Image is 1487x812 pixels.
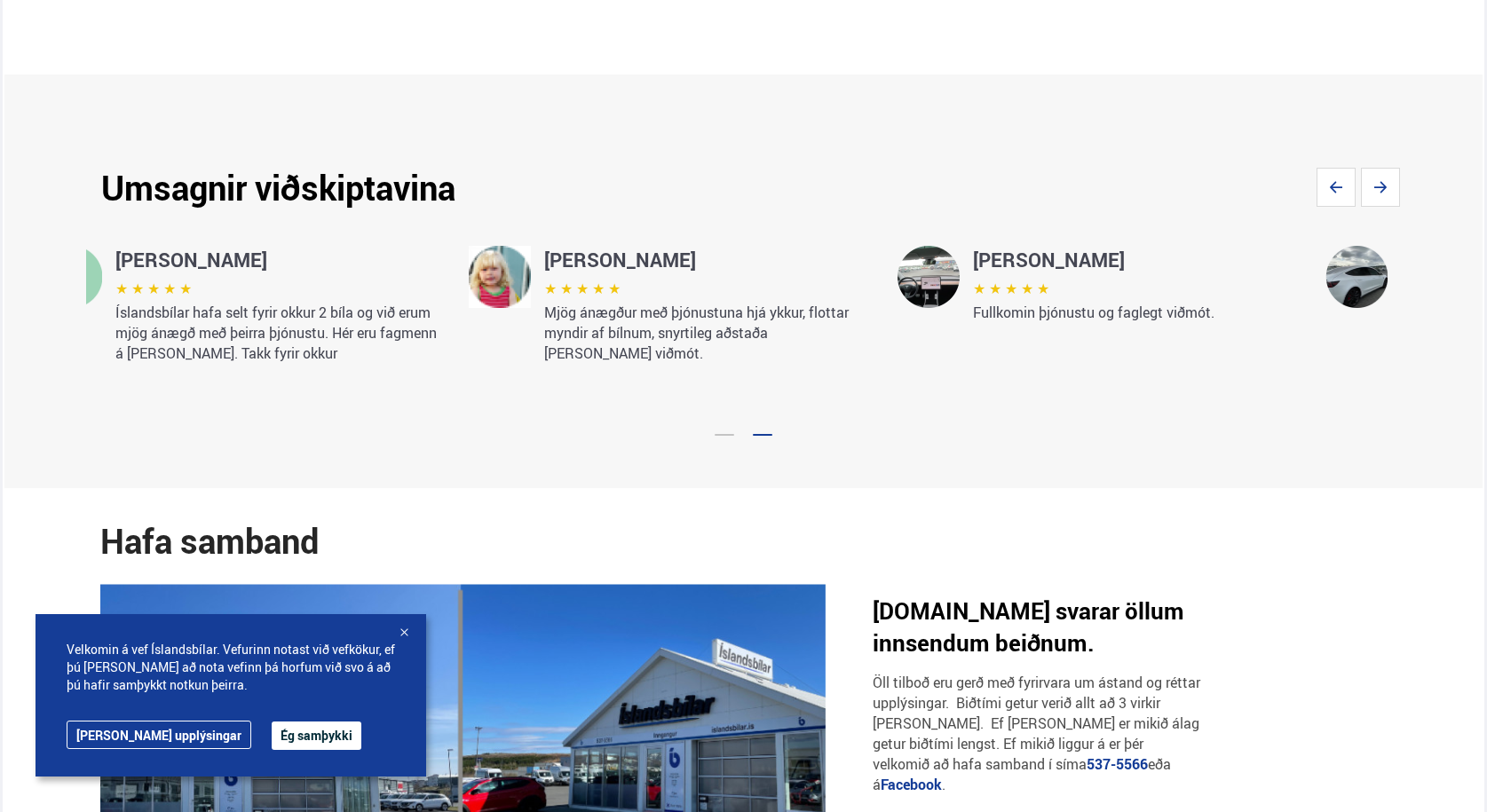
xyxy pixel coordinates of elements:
button: Ég samþykki [272,721,361,750]
span: Velkomin á vef Íslandsbílar. Vefurinn notast við vefkökur, ef þú [PERSON_NAME] að nota vefinn þá ... [67,641,395,694]
svg: Next slide [1361,168,1400,207]
p: Fullkomin þjónustu og faglegt viðmót. [973,303,1298,323]
p: Íslandsbílar hafa selt fyrir okkur 2 bíla og við erum mjög ánægð með þeirra þjónustu. Hér eru fag... [115,303,440,364]
button: Open LiveChat chat widget [14,7,67,60]
h4: [DOMAIN_NAME] svarar öllum innsendum beiðnum. [873,595,1202,658]
h4: [PERSON_NAME] [115,246,440,274]
h3: Hafa samband [100,528,826,555]
p: Öll tilboð eru gerð með fyrirvara um ástand og réttar upplýsingar. Biðtími getur verið allt að 3 ... [873,673,1202,795]
img: z4d7RVmR4_FaisVR.png [898,246,960,308]
img: XEwxlQ9ABb5o1Rrw.png [1325,246,1388,308]
span: ★ ★ ★ ★ ★ [973,279,1049,298]
p: Mjög ánægður með þjónustuna hjá ykkur, flottar myndir af bílnum, snyrtileg aðstaða [PERSON_NAME] ... [544,303,869,364]
a: [PERSON_NAME] upplýsingar [67,721,251,749]
h3: Umsagnir viðskiptavina [101,175,455,201]
h4: [PERSON_NAME] [544,246,869,274]
h4: [PERSON_NAME] [973,246,1298,274]
svg: Previous slide [1317,168,1356,207]
span: ★ ★ ★ ★ ★ [544,279,621,298]
span: ★ ★ ★ ★ ★ [115,279,192,298]
img: -Qq7HHLeqJtlnVG_.webp [469,246,531,308]
a: 537-5566 [1087,754,1148,774]
a: Facebook [881,775,942,794]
